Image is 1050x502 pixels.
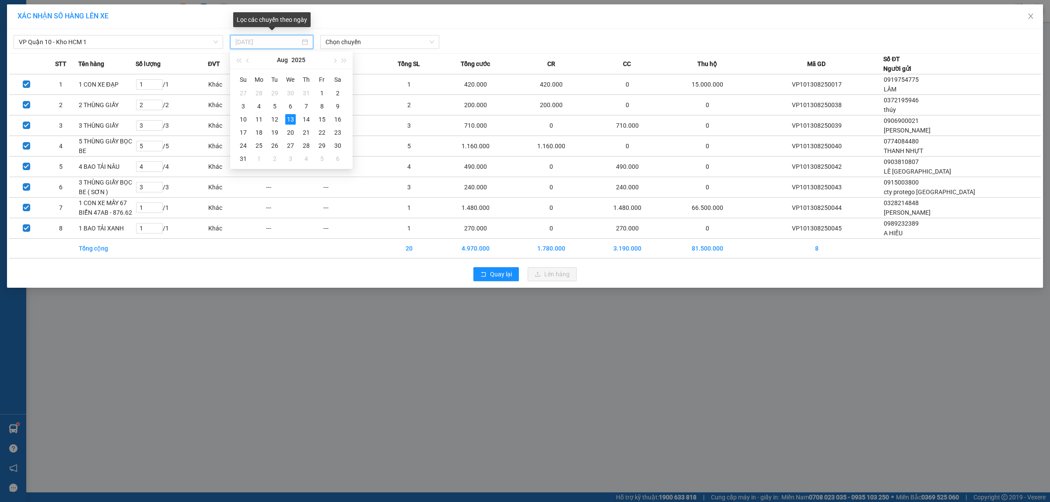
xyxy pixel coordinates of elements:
[514,136,589,157] td: 1.160.000
[208,115,265,136] td: Khác
[266,177,323,198] td: ---
[238,127,248,138] div: 17
[301,88,311,98] div: 31
[285,153,296,164] div: 3
[314,73,330,87] th: Fr
[277,51,288,69] button: Aug
[269,127,280,138] div: 19
[1027,13,1034,20] span: close
[136,115,208,136] td: / 3
[301,101,311,112] div: 7
[380,239,437,258] td: 20
[884,230,903,237] span: A HIẾU
[514,218,589,239] td: 0
[884,106,896,113] span: thúy
[254,127,264,138] div: 18
[235,87,251,100] td: 2025-07-27
[807,59,826,69] span: Mã GD
[3,60,55,68] span: 17:33:27 [DATE]
[267,73,283,87] th: Tu
[665,157,750,177] td: 0
[437,74,513,95] td: 420.000
[330,139,346,152] td: 2025-08-30
[314,126,330,139] td: 2025-08-22
[884,86,896,93] span: LÂM
[301,153,311,164] div: 4
[44,218,78,239] td: 8
[884,117,919,124] span: 0906900021
[235,126,251,139] td: 2025-08-17
[208,59,220,69] span: ĐVT
[251,73,267,87] th: Mo
[380,177,437,198] td: 3
[1018,4,1043,29] button: Close
[437,136,513,157] td: 1.160.000
[589,74,665,95] td: 0
[589,95,665,115] td: 0
[208,95,265,115] td: Khác
[136,136,208,157] td: / 5
[317,101,327,112] div: 8
[884,209,931,216] span: [PERSON_NAME]
[251,126,267,139] td: 2025-08-18
[298,152,314,165] td: 2025-09-04
[883,54,911,73] div: Số ĐT Người gửi
[323,198,380,218] td: ---
[283,126,298,139] td: 2025-08-20
[251,139,267,152] td: 2025-08-25
[269,114,280,125] div: 12
[884,76,919,83] span: 0919754775
[283,87,298,100] td: 2025-07-30
[285,140,296,151] div: 27
[330,113,346,126] td: 2025-08-16
[235,152,251,165] td: 2025-08-31
[514,95,589,115] td: 200.000
[283,139,298,152] td: 2025-08-27
[380,218,437,239] td: 1
[750,198,884,218] td: VP101308250044
[514,239,589,258] td: 1.780.000
[665,115,750,136] td: 0
[623,59,631,69] span: CC
[298,73,314,87] th: Th
[136,95,208,115] td: / 2
[78,59,104,69] span: Tên hàng
[884,138,919,145] span: 0774084480
[589,136,665,157] td: 0
[380,115,437,136] td: 3
[301,114,311,125] div: 14
[884,147,923,154] span: THANH NHỰT
[208,136,265,157] td: Khác
[44,95,78,115] td: 2
[254,153,264,164] div: 1
[884,188,975,195] span: cty protego [GEOGRAPHIC_DATA]
[514,177,589,198] td: 0
[301,127,311,138] div: 21
[267,152,283,165] td: 2025-09-02
[330,73,346,87] th: Sa
[44,115,78,136] td: 3
[317,140,327,151] div: 29
[78,198,136,218] td: 1 CON XE MẤY 67 BIỂN 47AB - 876.62
[283,152,298,165] td: 2025-09-03
[547,59,555,69] span: CR
[514,198,589,218] td: 0
[665,218,750,239] td: 0
[24,19,46,26] strong: CSKH:
[208,177,265,198] td: Khác
[19,35,218,49] span: VP Quận 10 - Kho HCM 1
[298,113,314,126] td: 2025-08-14
[323,218,380,239] td: ---
[254,114,264,125] div: 11
[266,198,323,218] td: ---
[298,87,314,100] td: 2025-07-31
[235,100,251,113] td: 2025-08-03
[285,114,296,125] div: 13
[665,239,750,258] td: 81.500.000
[332,101,343,112] div: 9
[44,136,78,157] td: 4
[269,88,280,98] div: 29
[269,140,280,151] div: 26
[267,139,283,152] td: 2025-08-26
[589,115,665,136] td: 710.000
